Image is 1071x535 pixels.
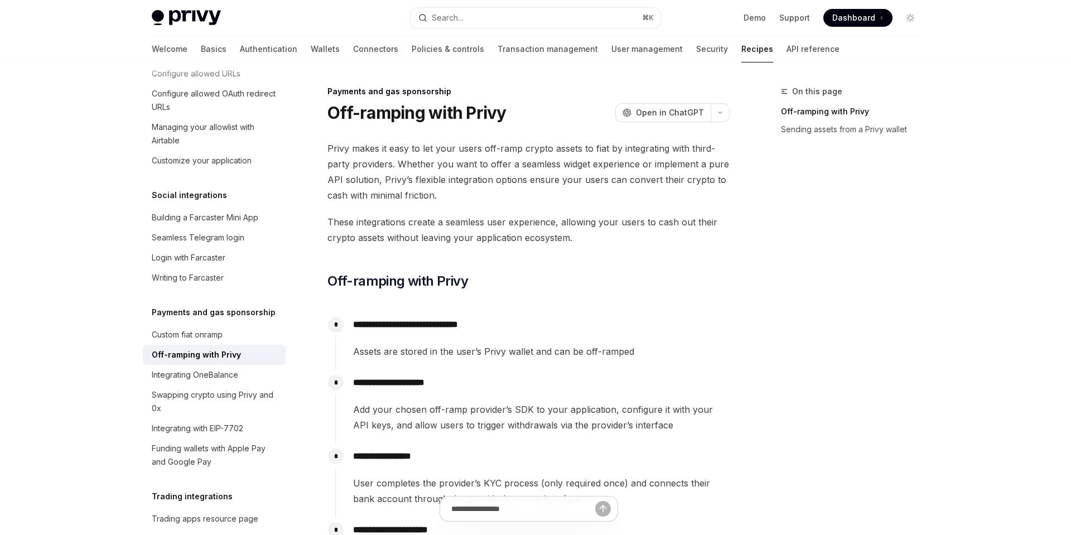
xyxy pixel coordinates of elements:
[741,36,773,62] a: Recipes
[595,501,611,517] button: Send message
[152,348,241,362] div: Off-ramping with Privy
[152,422,243,435] div: Integrating with EIP-7702
[152,442,279,469] div: Funding wallets with Apple Pay and Google Pay
[787,36,840,62] a: API reference
[152,368,238,382] div: Integrating OneBalance
[327,272,468,290] span: Off-ramping with Privy
[781,121,928,138] a: Sending assets from a Privy wallet
[353,344,729,359] span: Assets are stored in the user’s Privy wallet and can be off-ramped
[412,36,484,62] a: Policies & controls
[152,121,279,147] div: Managing your allowlist with Airtable
[152,10,221,26] img: light logo
[152,211,258,224] div: Building a Farcaster Mini App
[353,475,729,507] span: User completes the provider’s KYC process (only required once) and connects their bank account th...
[143,325,286,345] a: Custom fiat onramp
[143,117,286,151] a: Managing your allowlist with Airtable
[353,36,398,62] a: Connectors
[327,86,730,97] div: Payments and gas sponsorship
[792,85,842,98] span: On this page
[152,306,276,319] h5: Payments and gas sponsorship
[432,11,463,25] div: Search...
[152,231,244,244] div: Seamless Telegram login
[143,151,286,171] a: Customize your application
[143,208,286,228] a: Building a Farcaster Mini App
[143,418,286,438] a: Integrating with EIP-7702
[832,12,875,23] span: Dashboard
[143,385,286,418] a: Swapping crypto using Privy and 0x
[152,388,279,415] div: Swapping crypto using Privy and 0x
[201,36,226,62] a: Basics
[152,189,227,202] h5: Social integrations
[744,12,766,23] a: Demo
[143,509,286,529] a: Trading apps resource page
[143,438,286,472] a: Funding wallets with Apple Pay and Google Pay
[143,248,286,268] a: Login with Farcaster
[451,497,595,521] input: Ask a question...
[781,103,928,121] a: Off-ramping with Privy
[152,87,279,114] div: Configure allowed OAuth redirect URLs
[152,328,223,341] div: Custom fiat onramp
[143,345,286,365] a: Off-ramping with Privy
[642,13,654,22] span: ⌘ K
[327,214,730,245] span: These integrations create a seamless user experience, allowing your users to cash out their crypt...
[353,402,729,433] span: Add your chosen off-ramp provider’s SDK to your application, configure it with your API keys, and...
[327,103,506,123] h1: Off-ramping with Privy
[411,8,660,28] button: Search...⌘K
[240,36,297,62] a: Authentication
[143,365,286,385] a: Integrating OneBalance
[152,512,258,526] div: Trading apps resource page
[143,228,286,248] a: Seamless Telegram login
[152,154,252,167] div: Customize your application
[327,141,730,203] span: Privy makes it easy to let your users off-ramp crypto assets to fiat by integrating with third-pa...
[152,490,233,503] h5: Trading integrations
[498,36,598,62] a: Transaction management
[611,36,683,62] a: User management
[636,107,704,118] span: Open in ChatGPT
[143,84,286,117] a: Configure allowed OAuth redirect URLs
[143,268,286,288] a: Writing to Farcaster
[152,271,224,285] div: Writing to Farcaster
[823,9,893,27] a: Dashboard
[615,103,711,122] button: Open in ChatGPT
[311,36,340,62] a: Wallets
[152,251,225,264] div: Login with Farcaster
[901,9,919,27] button: Toggle dark mode
[696,36,728,62] a: Security
[779,12,810,23] a: Support
[152,36,187,62] a: Welcome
